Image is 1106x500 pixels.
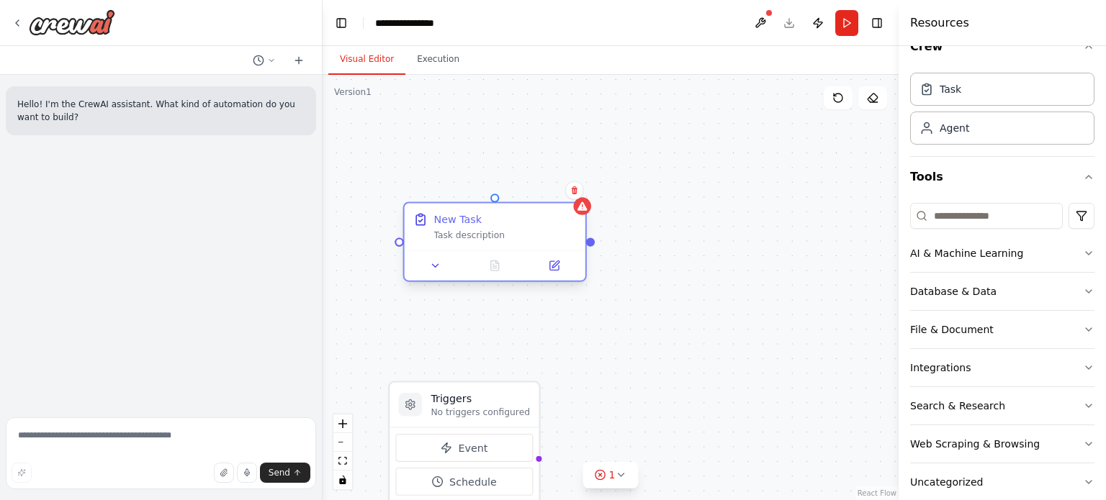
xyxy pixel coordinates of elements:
div: Version 1 [334,86,372,98]
button: Tools [910,157,1094,197]
button: Schedule [395,468,533,496]
button: toggle interactivity [333,471,352,489]
div: New TaskTask description [403,205,587,285]
div: React Flow controls [333,414,352,489]
div: Task description [433,229,576,241]
span: Event [458,440,487,455]
button: Visual Editor [328,45,405,75]
button: Search & Research [910,387,1094,424]
div: Search & Research [910,399,1005,413]
div: Integrations [910,360,971,375]
button: No output available [464,257,526,275]
button: zoom out [333,433,352,452]
button: 1 [583,462,639,488]
p: Hello! I'm the CrewAI assistant. What kind of automation do you want to build? [17,98,305,124]
button: Integrations [910,349,1094,386]
button: zoom in [333,414,352,433]
div: Database & Data [910,284,997,299]
div: Web Scraping & Browsing [910,437,1040,451]
nav: breadcrumb [375,16,447,30]
button: Hide right sidebar [867,13,887,33]
button: Open in side panel [529,257,580,275]
span: Schedule [449,474,497,488]
div: Agent [940,121,969,135]
div: Task [940,82,961,96]
img: Logo [29,9,115,35]
div: Uncategorized [910,475,983,489]
button: Web Scraping & Browsing [910,425,1094,463]
button: Hide left sidebar [331,13,351,33]
button: Event [395,434,533,462]
button: Delete node [565,181,584,200]
button: Database & Data [910,273,1094,310]
button: Click to speak your automation idea [237,463,257,483]
span: 1 [609,468,616,482]
div: Crew [910,67,1094,156]
div: New Task [433,212,482,227]
button: Crew [910,27,1094,67]
button: Execution [405,45,471,75]
div: AI & Machine Learning [910,246,1023,260]
button: Send [260,463,310,483]
button: Upload files [214,463,234,483]
h3: Triggers [431,391,530,406]
button: Start a new chat [287,52,310,69]
button: File & Document [910,311,1094,348]
h4: Resources [910,14,969,32]
button: Switch to previous chat [247,52,282,69]
button: AI & Machine Learning [910,235,1094,272]
button: Improve this prompt [12,463,32,483]
a: React Flow attribution [858,489,896,497]
span: Send [269,467,290,478]
p: No triggers configured [431,406,530,417]
button: fit view [333,452,352,471]
div: File & Document [910,322,994,337]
